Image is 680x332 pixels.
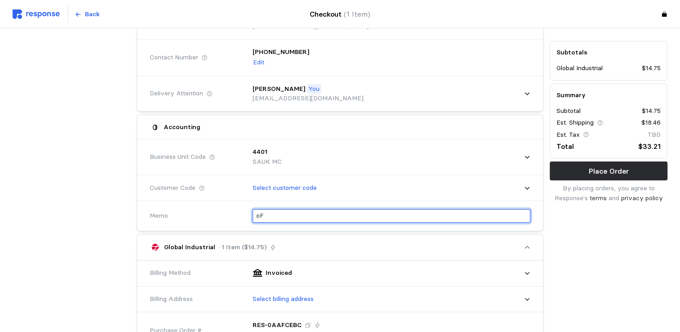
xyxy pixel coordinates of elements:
button: Place Order [550,162,667,180]
p: · 1 Item ($14.75) [218,242,267,252]
span: (1 Item) [344,10,370,18]
span: Billing Address [150,294,193,304]
span: Business Unit Code [150,152,206,162]
p: $18.46 [641,118,661,128]
p: Global Industrial [556,64,603,74]
p: Total [556,141,574,152]
h5: Summary [556,90,661,100]
p: Place Order [589,166,629,177]
span: Contact Number [150,53,198,63]
p: TBD [648,130,661,140]
h5: Subtotals [556,48,661,57]
button: Edit [253,57,265,68]
p: $14.75 [642,64,661,74]
button: Global Industrial· 1 Item ($14.75) [137,235,543,260]
p: [PERSON_NAME] [253,84,305,94]
p: Select billing address [253,294,314,304]
p: $14.75 [642,106,661,116]
p: Subtotal [556,106,581,116]
p: You [308,84,320,94]
h4: Checkout [310,9,370,20]
p: Est. Shipping [556,118,594,128]
span: Memo [150,211,168,221]
p: [PHONE_NUMBER] [253,47,309,57]
h5: Accounting [164,122,200,132]
span: Billing Method [150,268,191,278]
p: Back [85,9,100,19]
input: What are these orders for? [256,210,527,223]
p: Invoiced [266,268,292,278]
button: Back [70,6,105,23]
p: Global Industrial [164,242,215,252]
a: privacy policy [621,194,663,202]
p: RES-0AAFCEBC [253,320,302,330]
span: Delivery Attention [150,89,203,99]
p: SAUK MC [253,157,282,167]
img: svg%3e [13,9,60,19]
a: terms [590,194,607,202]
p: $33.21 [638,141,661,152]
span: Customer Code [150,183,196,193]
p: 4401 [253,147,267,157]
p: [EMAIL_ADDRESS][DOMAIN_NAME] [253,94,364,103]
p: Est. Tax [556,130,580,140]
p: By placing orders, you agree to Response's and [550,184,667,203]
p: Edit [253,58,264,67]
p: Select customer code [253,183,317,193]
